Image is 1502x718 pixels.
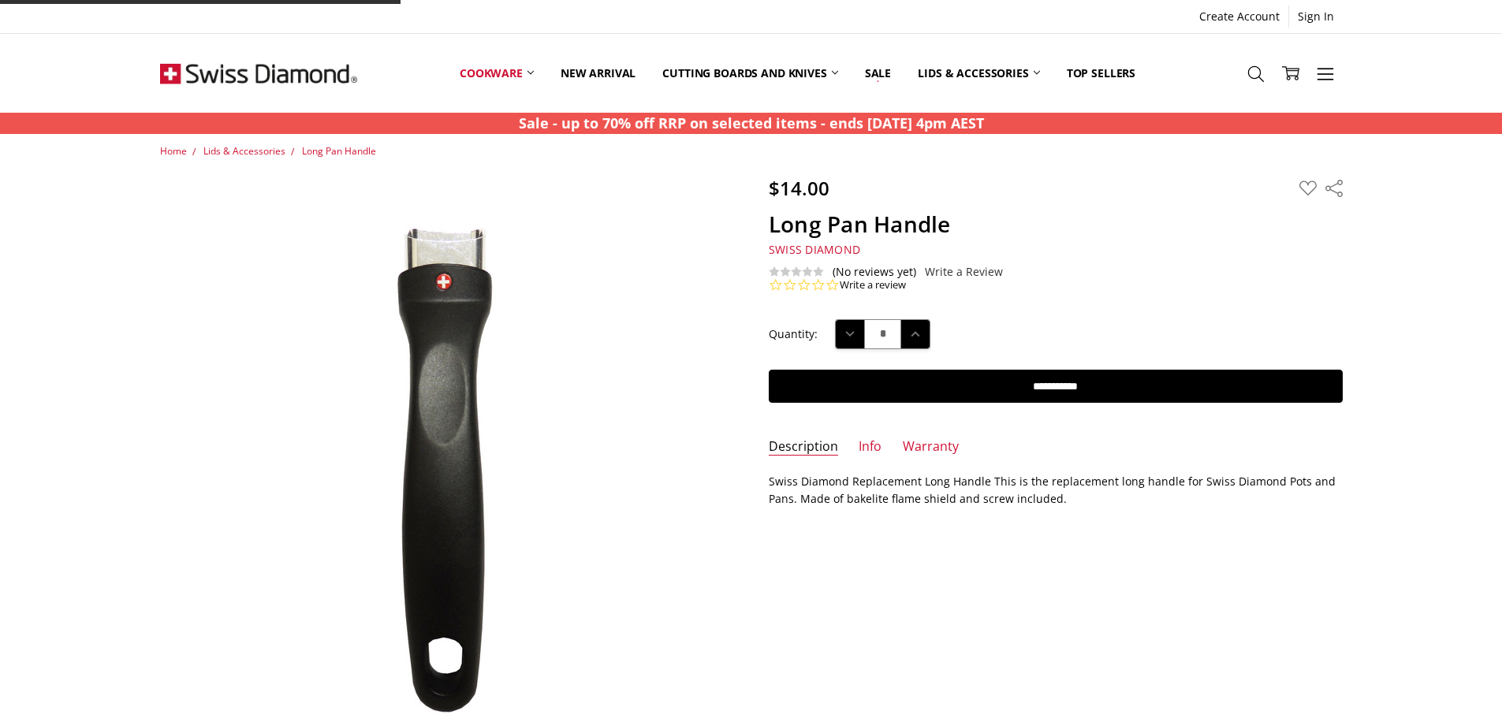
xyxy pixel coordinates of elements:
a: Home [160,144,187,158]
a: Cookware [446,38,547,108]
h1: Long Pan Handle [769,210,1343,238]
a: Top Sellers [1053,38,1149,108]
span: Swiss Diamond [769,242,860,257]
a: Sign In [1289,6,1343,28]
strong: Sale - up to 70% off RRP on selected items - ends [DATE] 4pm AEST [519,113,984,132]
a: Cutting boards and knives [649,38,852,108]
a: Description [769,438,838,456]
p: Swiss Diamond Replacement Long Handle This is the replacement long handle for Swiss Diamond Pots ... [769,473,1343,508]
a: Long Pan Handle [302,144,376,158]
a: Lids & Accessories [203,144,285,158]
a: Info [859,438,881,456]
label: Quantity: [769,326,818,343]
a: New arrival [547,38,649,108]
a: Write a Review [925,266,1003,278]
a: Sale [852,38,904,108]
span: (No reviews yet) [833,266,916,278]
a: Lids & Accessories [904,38,1053,108]
a: Write a review [840,278,906,292]
span: $14.00 [769,175,829,201]
a: Warranty [903,438,959,456]
img: Free Shipping On Every Order [160,34,357,113]
a: Create Account [1191,6,1288,28]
